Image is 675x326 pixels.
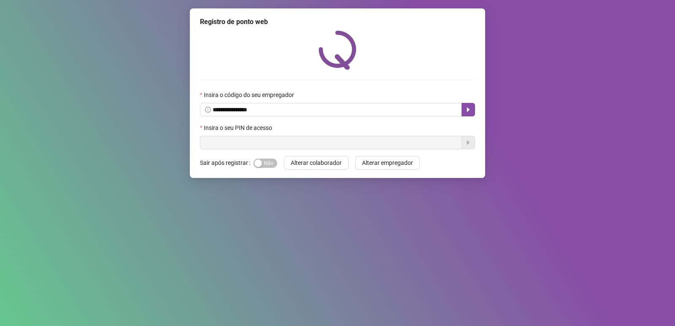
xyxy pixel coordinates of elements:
[362,158,413,167] span: Alterar empregador
[200,90,300,100] label: Insira o código do seu empregador
[200,156,254,170] label: Sair após registrar
[465,106,472,113] span: caret-right
[291,158,342,167] span: Alterar colaborador
[200,17,475,27] div: Registro de ponto web
[200,123,278,132] label: Insira o seu PIN de acesso
[319,30,356,70] img: QRPoint
[355,156,420,170] button: Alterar empregador
[284,156,348,170] button: Alterar colaborador
[205,107,211,113] span: info-circle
